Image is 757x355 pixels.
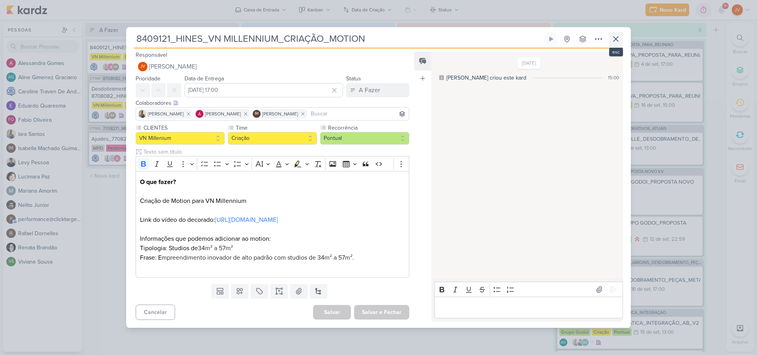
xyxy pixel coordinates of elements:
[138,110,146,118] img: Iara Santos
[255,112,259,116] p: IM
[148,110,184,117] span: [PERSON_NAME]
[149,62,197,71] span: [PERSON_NAME]
[140,206,405,243] p: Link do vídeo do decorado: Informações que podemos adicionar ao motion:
[162,254,354,262] span: mpreendimento inovador de alto padrão com studios de 34m² a 57m².
[346,83,409,97] button: A Fazer
[346,75,361,82] label: Status
[320,132,409,145] button: Pontual
[446,74,526,82] div: [PERSON_NAME] criou este kard
[434,297,623,318] div: Editor editing area: main
[143,124,225,132] label: CLIENTES
[140,178,176,186] strong: O que fazer?
[235,124,317,132] label: Time
[262,110,298,117] span: [PERSON_NAME]
[136,99,409,107] div: Colaboradores
[253,110,261,118] div: Isabella Machado Guimarães
[140,196,405,206] p: Criação de Motion para VN Millennium
[196,110,203,118] img: Alessandra Gomes
[359,85,380,95] div: A Fazer
[327,124,409,132] label: Recorrência
[185,83,343,97] input: Select a date
[140,243,405,262] p: Tipologia: Studios de Frase: E
[136,171,409,278] div: Editor editing area: main
[198,244,233,252] span: 34m² a 57m²
[548,36,554,42] div: Ligar relógio
[609,48,623,56] div: esc
[142,148,409,156] input: Texto sem título
[140,65,145,69] p: JV
[215,216,278,224] a: [URL][DOMAIN_NAME]
[136,75,160,82] label: Prioridade
[134,32,543,46] input: Kard Sem Título
[136,156,409,171] div: Editor toolbar
[228,132,317,145] button: Criação
[138,62,147,71] div: Joney Viana
[136,52,167,58] label: Responsável
[136,305,175,320] button: Cancelar
[309,109,407,119] input: Buscar
[185,75,224,82] label: Data de Entrega
[434,282,623,297] div: Editor toolbar
[136,59,409,74] button: JV [PERSON_NAME]
[608,74,619,81] div: 15:00
[136,132,225,145] button: VN Millenium
[205,110,241,117] span: [PERSON_NAME]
